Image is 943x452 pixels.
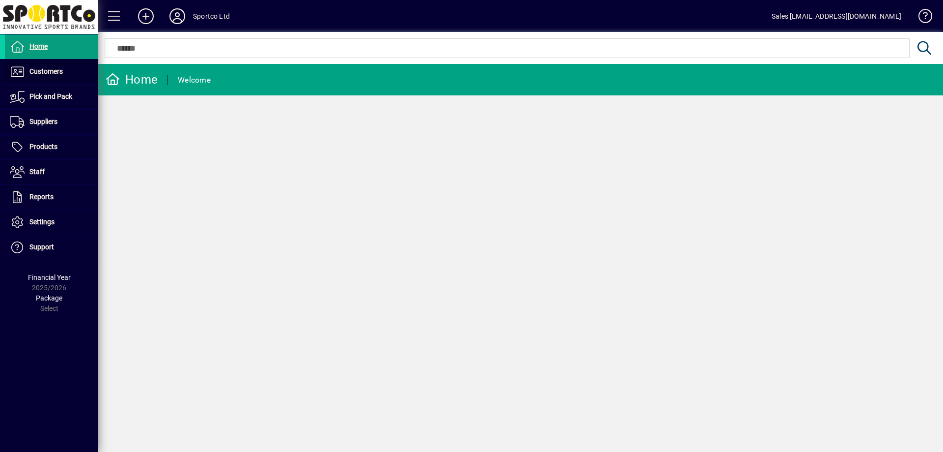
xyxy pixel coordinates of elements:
[5,60,98,84] a: Customers
[28,273,71,281] span: Financial Year
[178,72,211,88] div: Welcome
[106,72,158,88] div: Home
[5,210,98,235] a: Settings
[772,8,901,24] div: Sales [EMAIL_ADDRESS][DOMAIN_NAME]
[36,294,62,302] span: Package
[5,85,98,109] a: Pick and Pack
[5,135,98,159] a: Products
[911,2,931,34] a: Knowledge Base
[5,185,98,210] a: Reports
[29,193,54,201] span: Reports
[5,110,98,134] a: Suppliers
[29,118,57,125] span: Suppliers
[5,235,98,260] a: Support
[29,143,57,151] span: Products
[29,67,63,75] span: Customers
[5,160,98,184] a: Staff
[130,7,162,25] button: Add
[29,168,45,176] span: Staff
[29,92,72,100] span: Pick and Pack
[29,42,48,50] span: Home
[162,7,193,25] button: Profile
[29,243,54,251] span: Support
[29,218,55,226] span: Settings
[193,8,230,24] div: Sportco Ltd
